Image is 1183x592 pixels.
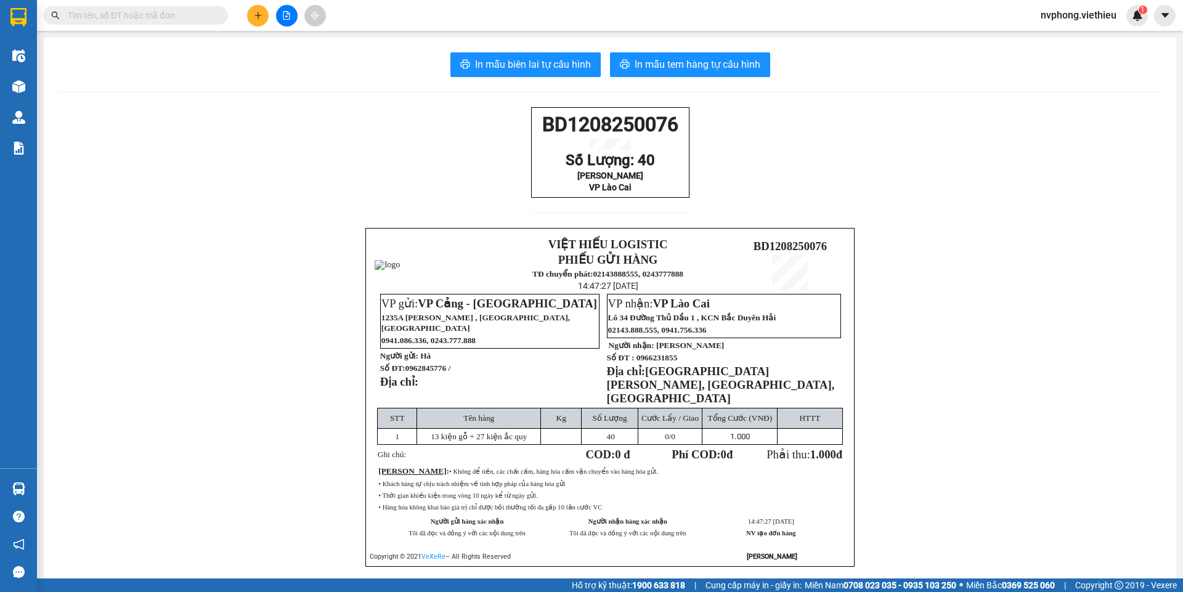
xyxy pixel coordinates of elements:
[665,432,675,441] span: /0
[431,432,527,441] span: 13 kiện gỗ + 27 kiện ắc quy
[381,336,476,345] span: 0941.086.336, 0243.777.888
[12,111,25,124] img: warehouse-icon
[607,353,635,362] strong: Số ĐT :
[13,511,25,522] span: question-circle
[608,313,776,322] span: Lô 34 Đường Thủ Dầu 1 , KCN Bắc Duyên Hải
[609,341,654,350] strong: Người nhận:
[421,553,445,561] a: VeXeRe
[1002,580,1055,590] strong: 0369 525 060
[380,375,418,388] strong: Địa chỉ:
[378,450,406,459] span: Ghi chú:
[247,5,269,26] button: plus
[1115,581,1123,590] span: copyright
[13,538,25,550] span: notification
[578,281,638,291] span: 14:47:27 [DATE]
[395,432,399,441] span: 1
[378,492,537,499] span: • Thời gian khiếu kiện trong vòng 10 ngày kể từ ngày gửi.
[589,182,632,192] span: VP Lào Cai
[799,413,820,423] span: HTTT
[748,518,794,525] span: 14:47:27 [DATE]
[409,530,526,537] span: Tôi đã đọc và đồng ý với các nội dung trên
[607,432,615,441] span: 40
[378,466,446,476] span: [PERSON_NAME]
[380,351,418,360] strong: Người gửi:
[450,52,601,77] button: printerIn mẫu biên lai tự cấu hình
[607,365,645,378] strong: Địa chỉ:
[607,365,835,405] span: [GEOGRAPHIC_DATA][PERSON_NAME], [GEOGRAPHIC_DATA], [GEOGRAPHIC_DATA]
[721,448,726,461] span: 0
[754,240,827,253] span: BD1208250076
[636,353,678,362] span: 0966231855
[810,448,836,461] span: 1.000
[608,297,710,310] span: VP nhận:
[381,297,597,310] span: VP gửi:
[51,11,60,20] span: search
[13,566,25,578] span: message
[558,253,658,266] strong: PHIẾU GỬI HÀNG
[378,504,602,511] span: • Hàng hóa không khai báo giá trị chỉ được bồi thường tối đa gấp 10 lần cước VC
[10,8,26,26] img: logo-vxr
[1154,5,1176,26] button: caret-down
[548,238,668,251] strong: VIỆT HIẾU LOGISTIC
[620,59,630,71] span: printer
[431,518,504,525] strong: Người gửi hàng xác nhận
[747,553,797,561] strong: [PERSON_NAME]
[572,578,685,592] span: Hỗ trợ kỹ thuật:
[463,413,494,423] span: Tên hàng
[311,11,319,20] span: aim
[418,297,597,310] span: VP Cảng - [GEOGRAPHIC_DATA]
[805,578,956,592] span: Miền Nam
[556,413,566,423] span: Kg
[766,448,842,461] span: Phải thu:
[1132,10,1143,21] img: icon-new-feature
[375,260,400,270] img: logo
[705,578,802,592] span: Cung cấp máy in - giấy in:
[730,432,750,441] span: 1.000
[276,5,298,26] button: file-add
[592,413,627,423] span: Số Lượng
[12,49,25,62] img: warehouse-icon
[12,142,25,155] img: solution-icon
[836,448,842,461] span: đ
[380,363,450,373] strong: Số ĐT:
[542,113,678,136] span: BD1208250076
[656,341,724,350] span: [PERSON_NAME]
[1139,6,1147,14] sup: 1
[586,448,630,461] strong: COD:
[844,580,956,590] strong: 0708 023 035 - 0935 103 250
[390,413,405,423] span: STT
[746,530,795,537] strong: NV tạo đơn hàng
[635,57,760,72] span: In mẫu tem hàng tự cấu hình
[449,468,658,475] span: • Không để tiền, các chất cấm, hàng hóa cấm vận chuyển vào hàng hóa gửi.
[1064,578,1066,592] span: |
[1031,7,1126,23] span: nvphong.viethieu
[282,11,291,20] span: file-add
[304,5,326,26] button: aim
[1140,6,1145,14] span: 1
[12,482,25,495] img: warehouse-icon
[593,269,683,278] strong: 02143888555, 0243777888
[378,480,565,487] span: • Khách hàng tự chịu trách nhiệm về tính hợp pháp của hàng hóa gửi
[68,9,213,22] input: Tìm tên, số ĐT hoặc mã đơn
[959,583,963,588] span: ⚪️
[610,52,770,77] button: printerIn mẫu tem hàng tự cấu hình
[615,448,630,461] span: 0 đ
[420,351,431,360] span: Hà
[641,413,699,423] span: Cước Lấy / Giao
[566,152,655,169] span: Số Lượng: 40
[12,80,25,93] img: warehouse-icon
[532,269,593,278] strong: TĐ chuyển phát:
[460,59,470,71] span: printer
[694,578,696,592] span: |
[665,432,669,441] span: 0
[370,553,511,561] span: Copyright © 2021 – All Rights Reserved
[608,325,707,335] span: 02143.888.555, 0941.756.336
[966,578,1055,592] span: Miền Bắc
[653,297,710,310] span: VP Lào Cai
[378,466,449,476] span: :
[569,530,686,537] span: Tôi đã đọc và đồng ý với các nội dung trên
[707,413,772,423] span: Tổng Cước (VNĐ)
[381,313,570,333] span: 1235A [PERSON_NAME] , [GEOGRAPHIC_DATA], [GEOGRAPHIC_DATA]
[632,580,685,590] strong: 1900 633 818
[1160,10,1171,21] span: caret-down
